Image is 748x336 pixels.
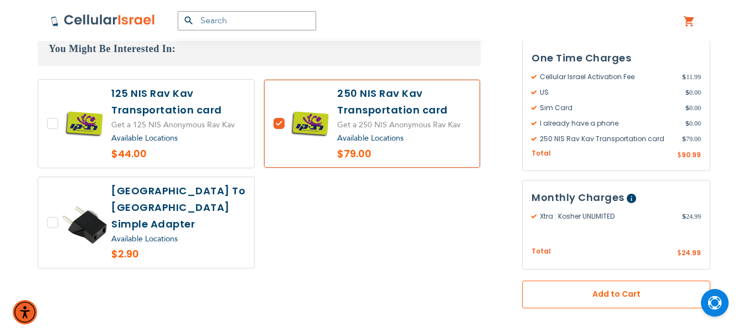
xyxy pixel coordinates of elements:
button: Add to Cart [522,280,710,308]
span: Help [627,194,636,203]
a: Available Locations [111,133,178,143]
span: 24.99 [682,211,701,221]
h3: One Time Charges [532,49,701,66]
span: $ [677,249,682,259]
span: $ [685,87,689,97]
span: $ [685,102,689,112]
span: 250 NIS Rav Kav Transportation card [532,133,682,143]
span: US [532,87,685,97]
span: Total [532,148,551,158]
span: $ [682,71,686,81]
span: Xtra : Kosher UNLIMITED [532,211,682,221]
span: I already have a phone [532,118,685,128]
span: 90.99 [682,149,701,159]
a: Available Locations [111,234,178,244]
span: You Might Be Interested In: [49,43,176,54]
span: 11.99 [682,71,701,81]
span: Cellular Israel Activation Fee [532,71,682,81]
span: $ [682,133,686,143]
span: 0.00 [685,102,701,112]
input: Search [178,11,316,30]
span: 24.99 [682,248,701,257]
span: Monthly Charges [532,190,625,204]
div: Accessibility Menu [13,300,37,324]
span: $ [682,211,686,221]
span: 79.00 [682,133,701,143]
span: 0.00 [685,118,701,128]
span: $ [677,150,682,160]
span: Total [532,246,551,257]
span: Sim Card [532,102,685,112]
a: Available Locations [337,133,404,143]
span: Add to Cart [559,288,674,300]
img: Cellular Israel Logo [50,14,156,27]
span: 0.00 [685,87,701,97]
span: $ [685,118,689,128]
